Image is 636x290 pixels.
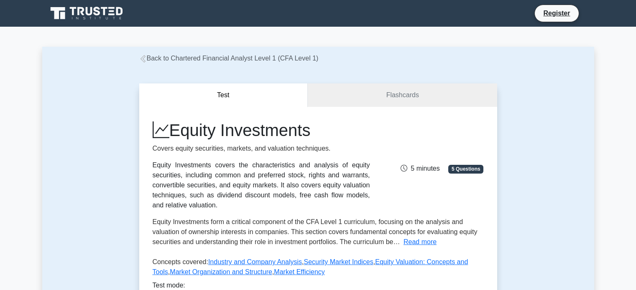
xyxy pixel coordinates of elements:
span: 5 Questions [448,165,483,173]
button: Read more [404,237,437,247]
span: 5 minutes [401,165,439,172]
p: Covers equity securities, markets, and valuation techniques. [153,144,370,154]
a: Market Organization and Structure [170,268,272,275]
p: Concepts covered: , , , , [153,257,484,280]
a: Register [538,8,575,18]
a: Flashcards [308,83,497,107]
a: Market Efficiency [274,268,325,275]
span: Equity Investments form a critical component of the CFA Level 1 curriculum, focusing on the analy... [153,218,478,245]
a: Industry and Company Analysis [208,258,302,265]
button: Test [139,83,308,107]
h1: Equity Investments [153,120,370,140]
div: Equity Investments covers the characteristics and analysis of equity securities, including common... [153,160,370,210]
a: Security Market Indices [304,258,373,265]
a: Back to Chartered Financial Analyst Level 1 (CFA Level 1) [139,55,319,62]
